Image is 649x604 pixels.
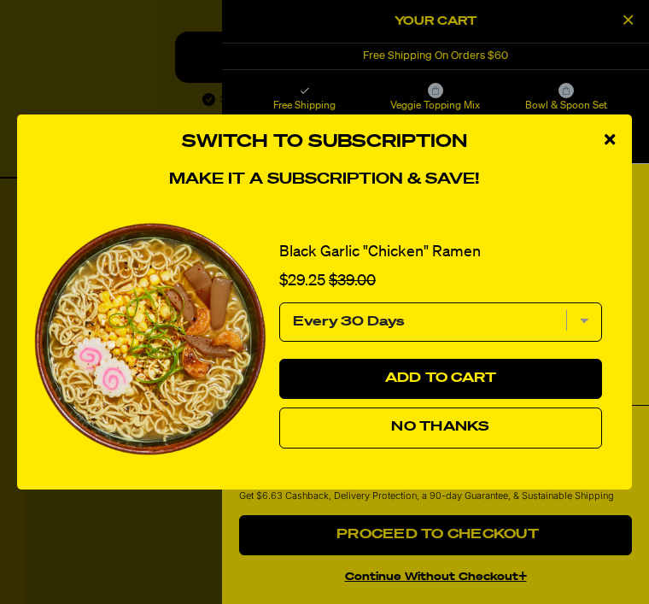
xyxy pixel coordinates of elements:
[279,240,481,265] a: Black Garlic "Chicken" Ramen
[279,408,602,449] button: No Thanks
[279,302,602,342] select: subscription frequency
[34,171,615,190] h4: Make it a subscription & save!
[34,132,615,153] h3: Switch to Subscription
[385,372,497,385] span: Add to Cart
[9,525,184,595] iframe: Marketing Popup
[34,206,615,472] div: 1 of 1
[588,114,632,166] div: close modal
[34,223,266,454] img: View Black Garlic "Chicken" Ramen
[391,420,489,434] span: No Thanks
[329,273,376,289] span: $39.00
[279,359,602,400] button: Add to Cart
[279,273,325,289] span: $29.25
